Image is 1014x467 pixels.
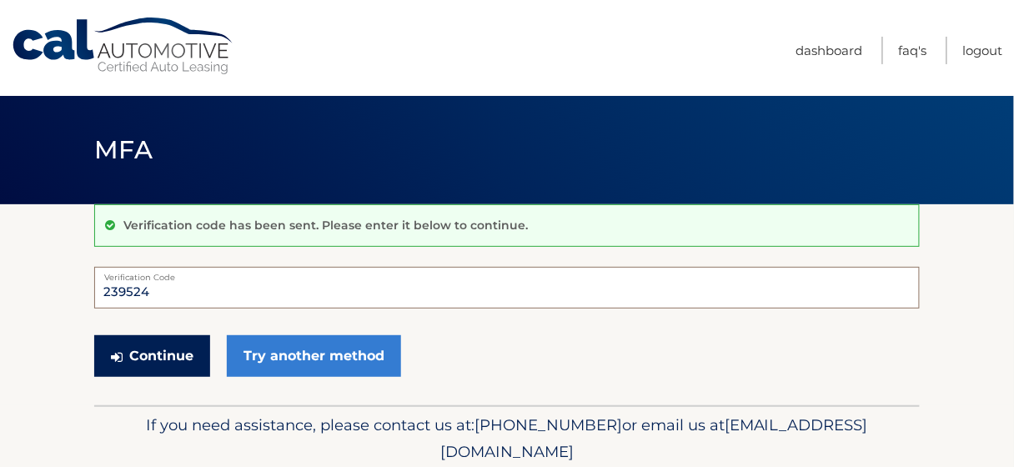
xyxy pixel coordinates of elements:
a: Logout [963,37,1003,64]
span: MFA [94,134,153,165]
a: Cal Automotive [11,17,236,76]
input: Verification Code [94,267,920,309]
label: Verification Code [94,267,920,280]
a: Try another method [227,335,401,377]
a: Dashboard [796,37,863,64]
span: [PHONE_NUMBER] [474,415,622,434]
p: Verification code has been sent. Please enter it below to continue. [123,218,528,233]
span: [EMAIL_ADDRESS][DOMAIN_NAME] [440,415,868,461]
a: FAQ's [899,37,927,64]
button: Continue [94,335,210,377]
p: If you need assistance, please contact us at: or email us at [105,412,909,465]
